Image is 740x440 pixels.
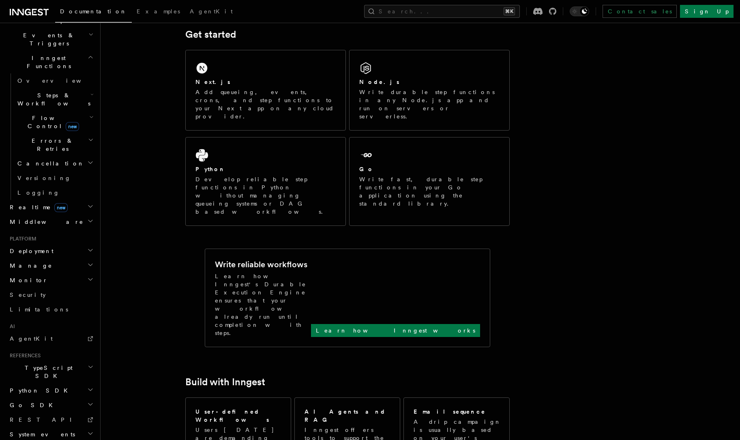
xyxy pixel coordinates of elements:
span: new [54,203,68,212]
h2: Email sequence [414,408,486,416]
h2: Write reliable workflows [215,259,307,270]
span: Manage [6,262,52,270]
a: GoWrite fast, durable step functions in your Go application using the standard library. [349,137,510,226]
button: Monitor [6,273,95,288]
p: Add queueing, events, crons, and step functions to your Next app on any cloud provider. [195,88,336,120]
span: Flow Control [14,114,89,130]
a: PythonDevelop reliable step functions in Python without managing queueing systems or DAG based wo... [185,137,346,226]
span: Examples [137,8,180,15]
span: Deployment [6,247,54,255]
button: Manage [6,258,95,273]
button: Python SDK [6,383,95,398]
button: Realtimenew [6,200,95,215]
p: Write fast, durable step functions in your Go application using the standard library. [359,175,500,208]
a: Security [6,288,95,302]
span: Documentation [60,8,127,15]
a: Learn how Inngest works [311,324,480,337]
div: Inngest Functions [6,73,95,200]
span: Overview [17,77,101,84]
button: Events & Triggers [6,28,95,51]
span: AgentKit [190,8,233,15]
button: TypeScript SDK [6,361,95,383]
button: Go SDK [6,398,95,412]
h2: User-defined Workflows [195,408,281,424]
span: Limitations [10,306,68,313]
button: Flow Controlnew [14,111,95,133]
a: Examples [132,2,185,22]
button: Cancellation [14,156,95,171]
span: References [6,352,41,359]
span: AI [6,323,15,330]
span: Errors & Retries [14,137,88,153]
span: Monitor [6,276,48,284]
h2: Go [359,165,374,173]
span: Steps & Workflows [14,91,90,107]
kbd: ⌘K [504,7,515,15]
button: Inngest Functions [6,51,95,73]
a: Logging [14,185,95,200]
button: Search...⌘K [364,5,520,18]
span: REST API [10,416,79,423]
span: new [66,122,79,131]
a: Sign Up [680,5,734,18]
span: Versioning [17,175,71,181]
a: Overview [14,73,95,88]
a: Build with Inngest [185,376,265,388]
a: AgentKit [6,331,95,346]
span: Logging [17,189,60,196]
span: Platform [6,236,36,242]
span: Cancellation [14,159,84,167]
h2: Next.js [195,78,230,86]
span: AgentKit [10,335,53,342]
a: Node.jsWrite durable step functions in any Node.js app and run on servers or serverless. [349,50,510,131]
p: Write durable step functions in any Node.js app and run on servers or serverless. [359,88,500,120]
a: Versioning [14,171,95,185]
a: Limitations [6,302,95,317]
button: Middleware [6,215,95,229]
span: System events [6,430,75,438]
button: Deployment [6,244,95,258]
button: Toggle dark mode [570,6,589,16]
h2: Node.js [359,78,399,86]
p: Learn how Inngest's Durable Execution Engine ensures that your workflow already run until complet... [215,272,311,337]
a: AgentKit [185,2,238,22]
h2: Python [195,165,225,173]
span: TypeScript SDK [6,364,88,380]
a: Get started [185,29,236,40]
button: Errors & Retries [14,133,95,156]
span: Security [10,292,46,298]
span: Inngest Functions [6,54,88,70]
a: Documentation [55,2,132,23]
span: Middleware [6,218,84,226]
span: Python SDK [6,386,73,395]
a: REST API [6,412,95,427]
a: Next.jsAdd queueing, events, crons, and step functions to your Next app on any cloud provider. [185,50,346,131]
p: Develop reliable step functions in Python without managing queueing systems or DAG based workflows. [195,175,336,216]
p: Learn how Inngest works [316,326,475,335]
span: Events & Triggers [6,31,88,47]
a: Contact sales [603,5,677,18]
h2: AI Agents and RAG [305,408,391,424]
button: Steps & Workflows [14,88,95,111]
span: Go SDK [6,401,58,409]
span: Realtime [6,203,68,211]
